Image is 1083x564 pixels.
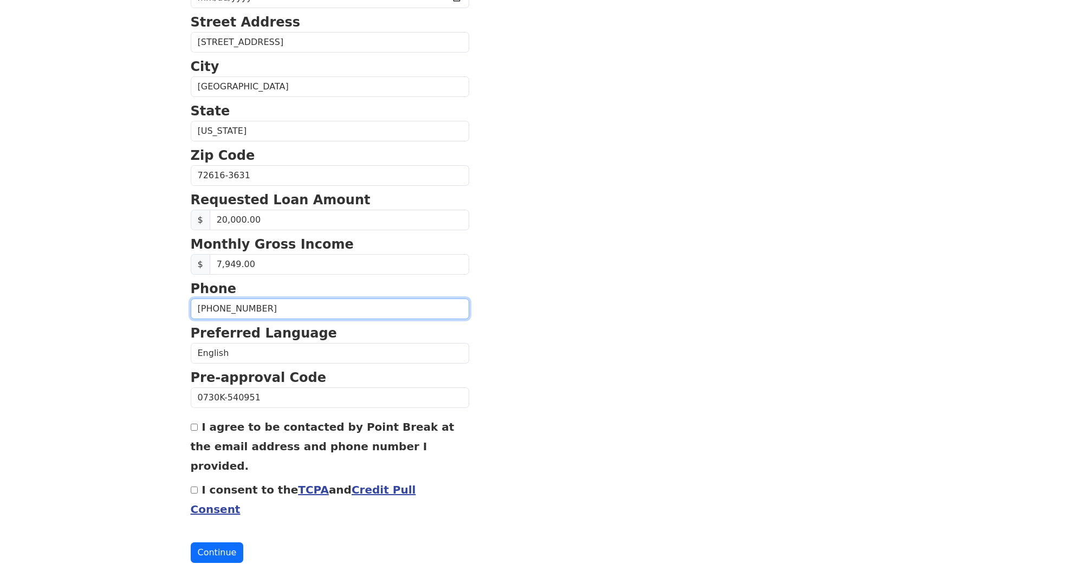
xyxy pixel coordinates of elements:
input: Street Address [191,32,469,53]
strong: Pre-approval Code [191,370,327,385]
input: Monthly Gross Income [210,254,469,275]
strong: Preferred Language [191,326,337,341]
strong: State [191,103,230,119]
input: Requested Loan Amount [210,210,469,230]
strong: Street Address [191,15,301,30]
button: Continue [191,542,244,563]
strong: City [191,59,219,74]
input: (___) ___-____ [191,299,469,319]
a: TCPA [298,483,329,496]
input: Zip Code [191,165,469,186]
label: I consent to the and [191,483,416,516]
span: $ [191,210,210,230]
strong: Zip Code [191,148,255,163]
strong: Requested Loan Amount [191,192,371,208]
p: Monthly Gross Income [191,235,469,254]
span: $ [191,254,210,275]
strong: Phone [191,281,237,296]
input: Pre-approval Code [191,387,469,408]
input: City [191,76,469,97]
label: I agree to be contacted by Point Break at the email address and phone number I provided. [191,420,455,472]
